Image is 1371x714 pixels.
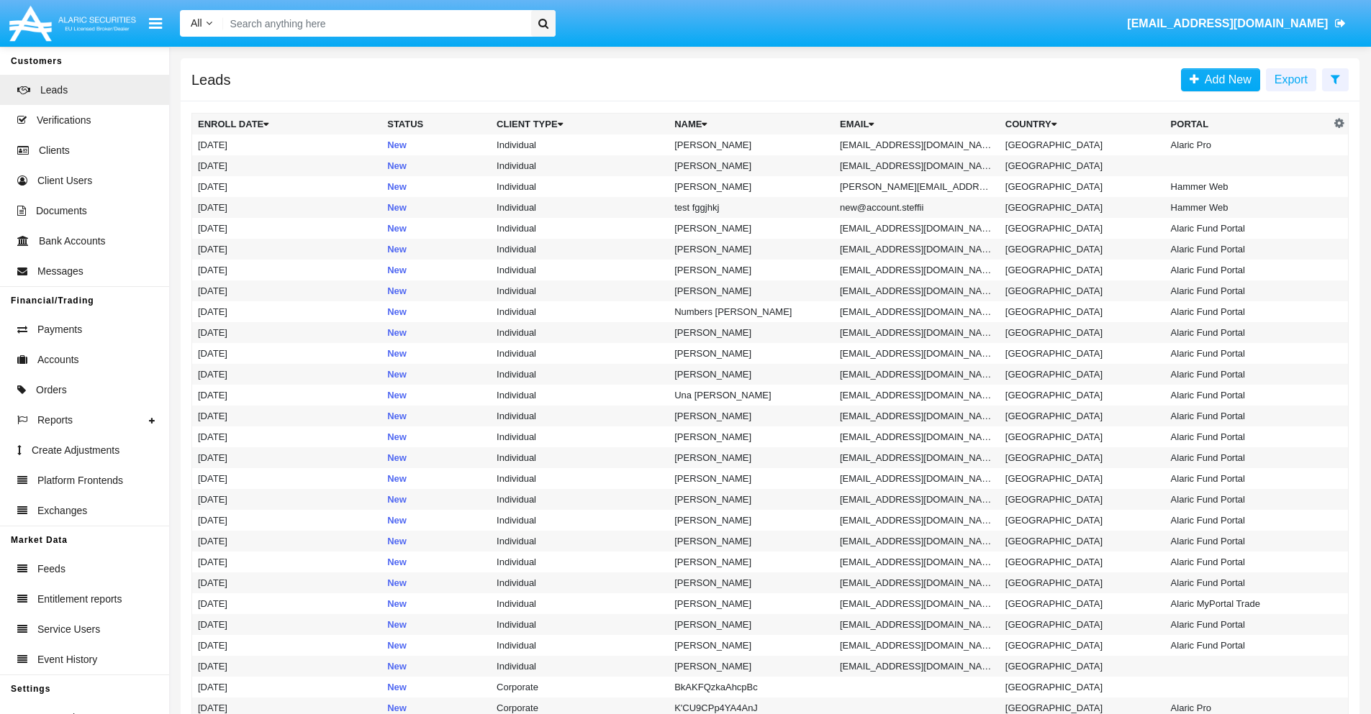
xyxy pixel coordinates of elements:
[37,113,91,128] span: Verifications
[1165,572,1331,593] td: Alaric Fund Portal
[834,489,1000,510] td: [EMAIL_ADDRESS][DOMAIN_NAME]
[491,218,669,239] td: Individual
[1199,73,1252,86] span: Add New
[192,155,382,176] td: [DATE]
[491,635,669,656] td: Individual
[1000,197,1165,218] td: [GEOGRAPHIC_DATA]
[669,385,834,406] td: Una [PERSON_NAME]
[669,301,834,322] td: Numbers [PERSON_NAME]
[1000,280,1165,301] td: [GEOGRAPHIC_DATA]
[1165,531,1331,551] td: Alaric Fund Portal
[1000,155,1165,176] td: [GEOGRAPHIC_DATA]
[1000,260,1165,280] td: [GEOGRAPHIC_DATA]
[669,197,834,218] td: test fggjhkj
[192,301,382,322] td: [DATE]
[37,322,82,337] span: Payments
[834,468,1000,489] td: [EMAIL_ADDRESS][DOMAIN_NAME]
[669,260,834,280] td: [PERSON_NAME]
[192,280,382,301] td: [DATE]
[1000,656,1165,677] td: [GEOGRAPHIC_DATA]
[381,176,491,197] td: New
[1000,239,1165,260] td: [GEOGRAPHIC_DATA]
[491,260,669,280] td: Individual
[1165,197,1331,218] td: Hammer Web
[39,143,70,158] span: Clients
[834,635,1000,656] td: [EMAIL_ADDRESS][DOMAIN_NAME]
[669,677,834,697] td: BkAKFQzkaAhcpBc
[669,510,834,531] td: [PERSON_NAME]
[1000,614,1165,635] td: [GEOGRAPHIC_DATA]
[1000,635,1165,656] td: [GEOGRAPHIC_DATA]
[669,656,834,677] td: [PERSON_NAME]
[381,510,491,531] td: New
[1165,551,1331,572] td: Alaric Fund Portal
[381,134,491,155] td: New
[37,592,122,607] span: Entitlement reports
[1000,218,1165,239] td: [GEOGRAPHIC_DATA]
[834,572,1000,593] td: [EMAIL_ADDRESS][DOMAIN_NAME]
[834,385,1000,406] td: [EMAIL_ADDRESS][DOMAIN_NAME]
[192,260,382,280] td: [DATE]
[491,572,669,593] td: Individual
[381,551,491,572] td: New
[1000,510,1165,531] td: [GEOGRAPHIC_DATA]
[1165,385,1331,406] td: Alaric Fund Portal
[1165,614,1331,635] td: Alaric Fund Portal
[1165,134,1331,155] td: Alaric Pro
[1165,301,1331,322] td: Alaric Fund Portal
[1000,176,1165,197] td: [GEOGRAPHIC_DATA]
[192,614,382,635] td: [DATE]
[37,352,79,367] span: Accounts
[381,239,491,260] td: New
[1000,301,1165,322] td: [GEOGRAPHIC_DATA]
[192,134,382,155] td: [DATE]
[37,503,87,518] span: Exchanges
[40,83,68,98] span: Leads
[834,176,1000,197] td: [PERSON_NAME][EMAIL_ADDRESS]
[1121,4,1353,44] a: [EMAIL_ADDRESS][DOMAIN_NAME]
[381,593,491,614] td: New
[834,406,1000,426] td: [EMAIL_ADDRESS][DOMAIN_NAME]
[1165,239,1331,260] td: Alaric Fund Portal
[669,218,834,239] td: [PERSON_NAME]
[1165,635,1331,656] td: Alaric Fund Portal
[491,426,669,447] td: Individual
[834,531,1000,551] td: [EMAIL_ADDRESS][DOMAIN_NAME]
[192,551,382,572] td: [DATE]
[834,426,1000,447] td: [EMAIL_ADDRESS][DOMAIN_NAME]
[834,260,1000,280] td: [EMAIL_ADDRESS][DOMAIN_NAME]
[37,473,123,488] span: Platform Frontends
[36,383,67,398] span: Orders
[192,197,382,218] td: [DATE]
[669,239,834,260] td: [PERSON_NAME]
[192,426,382,447] td: [DATE]
[491,656,669,677] td: Individual
[381,197,491,218] td: New
[834,322,1000,343] td: [EMAIL_ADDRESS][DOMAIN_NAME]
[834,447,1000,468] td: [EMAIL_ADDRESS][DOMAIN_NAME]
[491,239,669,260] td: Individual
[381,385,491,406] td: New
[669,635,834,656] td: [PERSON_NAME]
[834,197,1000,218] td: new@account.steffii
[491,197,669,218] td: Individual
[32,443,119,458] span: Create Adjustments
[491,406,669,426] td: Individual
[1000,593,1165,614] td: [GEOGRAPHIC_DATA]
[669,114,834,135] th: Name
[491,385,669,406] td: Individual
[1165,510,1331,531] td: Alaric Fund Portal
[37,264,83,279] span: Messages
[669,426,834,447] td: [PERSON_NAME]
[491,134,669,155] td: Individual
[834,114,1000,135] th: Email
[192,343,382,364] td: [DATE]
[381,260,491,280] td: New
[381,468,491,489] td: New
[1127,17,1328,29] span: [EMAIL_ADDRESS][DOMAIN_NAME]
[192,176,382,197] td: [DATE]
[491,114,669,135] th: Client Type
[192,510,382,531] td: [DATE]
[192,447,382,468] td: [DATE]
[669,468,834,489] td: [PERSON_NAME]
